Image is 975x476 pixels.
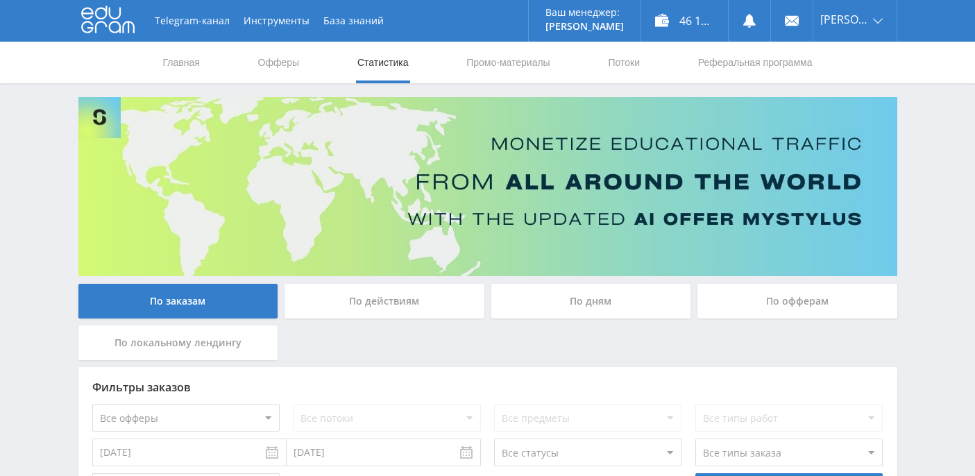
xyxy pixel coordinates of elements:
a: Главная [162,42,201,83]
a: Реферальная программа [697,42,814,83]
div: По заказам [78,284,278,318]
div: По офферам [697,284,897,318]
img: Banner [78,97,897,276]
a: Офферы [257,42,301,83]
div: Фильтры заказов [92,381,883,393]
div: По локальному лендингу [78,325,278,360]
a: Промо-материалы [465,42,551,83]
p: Ваш менеджер: [545,7,624,18]
p: [PERSON_NAME] [545,21,624,32]
a: Статистика [356,42,410,83]
span: [PERSON_NAME] [820,14,869,25]
a: Потоки [607,42,641,83]
div: По дням [491,284,691,318]
div: По действиям [285,284,484,318]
